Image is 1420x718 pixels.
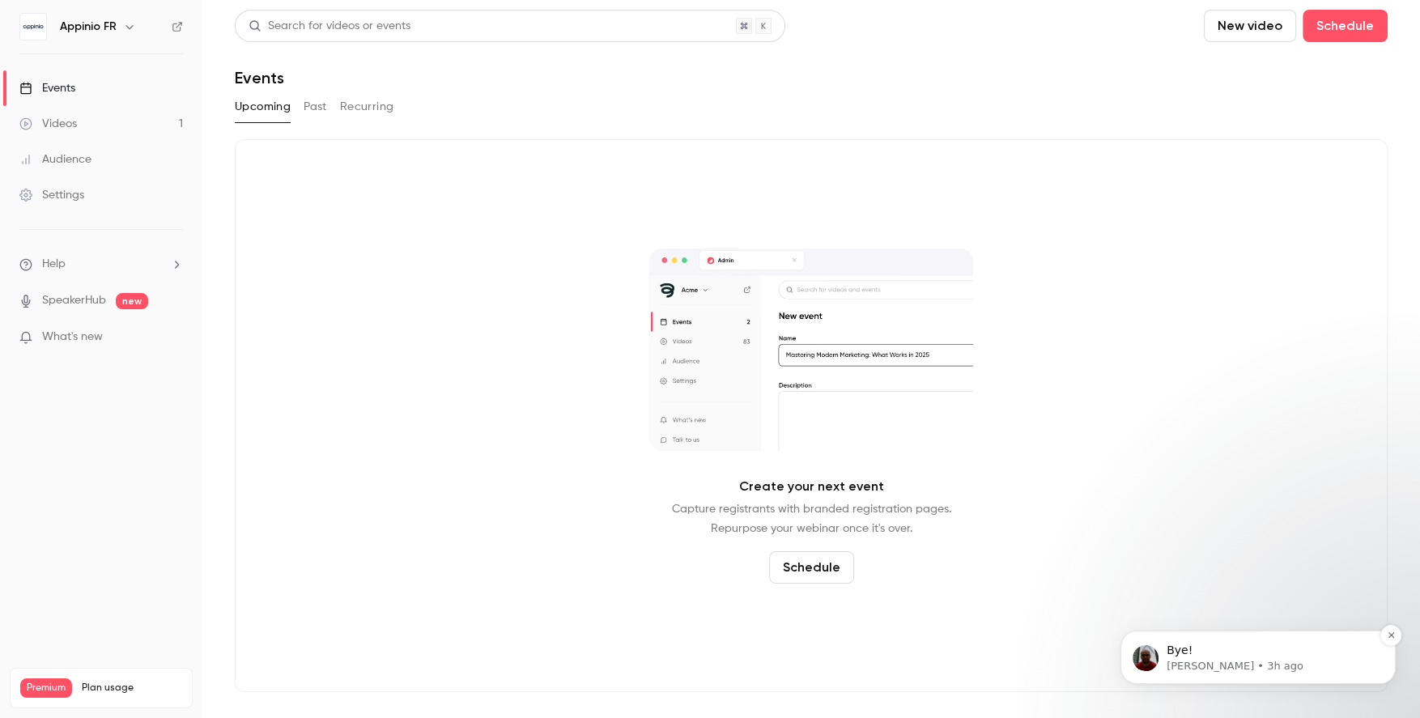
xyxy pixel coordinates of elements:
h6: Appinio FR [60,19,117,35]
p: Create your next event [739,477,884,496]
button: Past [304,94,327,120]
div: Settings [19,187,84,203]
img: Profile image for Salim [36,116,62,142]
button: Schedule [1303,10,1388,42]
p: Message from Salim, sent 3h ago [70,130,279,144]
button: Schedule [769,551,854,584]
span: Plan usage [82,682,182,695]
img: Appinio FR [20,14,46,40]
div: Events [19,80,75,96]
iframe: Intercom notifications message [1096,529,1420,710]
div: Audience [19,151,91,168]
li: help-dropdown-opener [19,256,183,273]
div: Search for videos or events [249,18,410,35]
h1: Events [235,68,284,87]
div: message notification from Salim, 3h ago. Bye! [24,101,300,155]
button: Dismiss notification [284,96,305,117]
span: new [116,293,148,309]
p: Capture registrants with branded registration pages. Repurpose your webinar once it's over. [672,499,951,538]
span: Bye! [70,114,96,127]
span: What's new [42,329,103,346]
div: Videos [19,116,77,132]
span: Premium [20,678,72,698]
button: Recurring [340,94,394,120]
a: SpeakerHub [42,292,106,309]
span: Help [42,256,66,273]
button: New video [1204,10,1296,42]
button: Upcoming [235,94,291,120]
